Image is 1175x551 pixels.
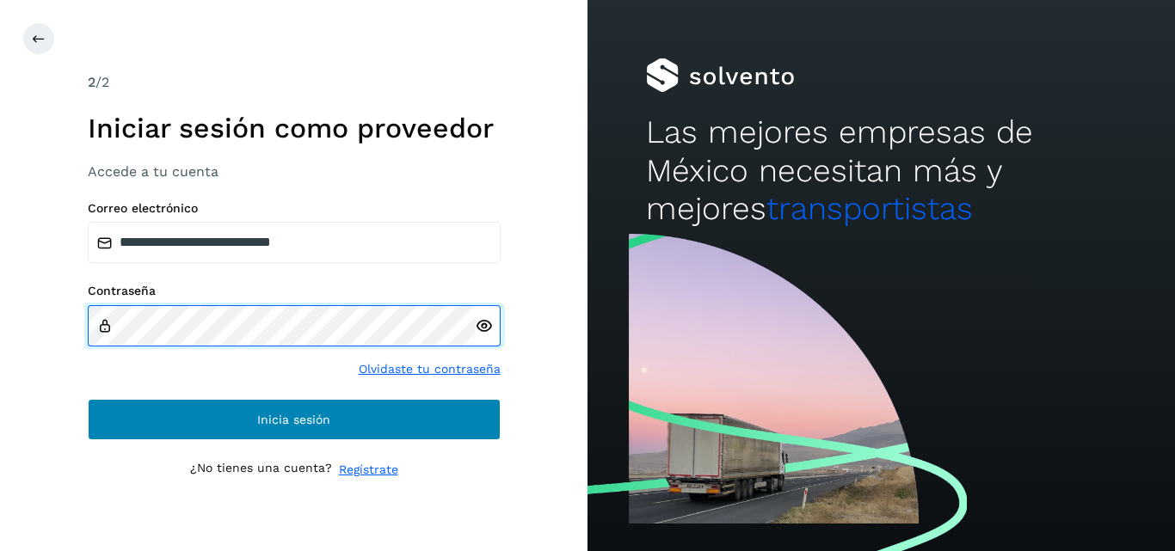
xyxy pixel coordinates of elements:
span: transportistas [766,190,973,227]
h1: Iniciar sesión como proveedor [88,112,501,144]
div: /2 [88,72,501,93]
span: 2 [88,74,95,90]
a: Olvidaste tu contraseña [359,360,501,378]
h2: Las mejores empresas de México necesitan más y mejores [646,113,1116,228]
a: Regístrate [339,461,398,479]
button: Inicia sesión [88,399,501,440]
p: ¿No tienes una cuenta? [190,461,332,479]
label: Correo electrónico [88,201,501,216]
span: Inicia sesión [257,413,330,425]
label: Contraseña [88,284,501,298]
h3: Accede a tu cuenta [88,163,501,180]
